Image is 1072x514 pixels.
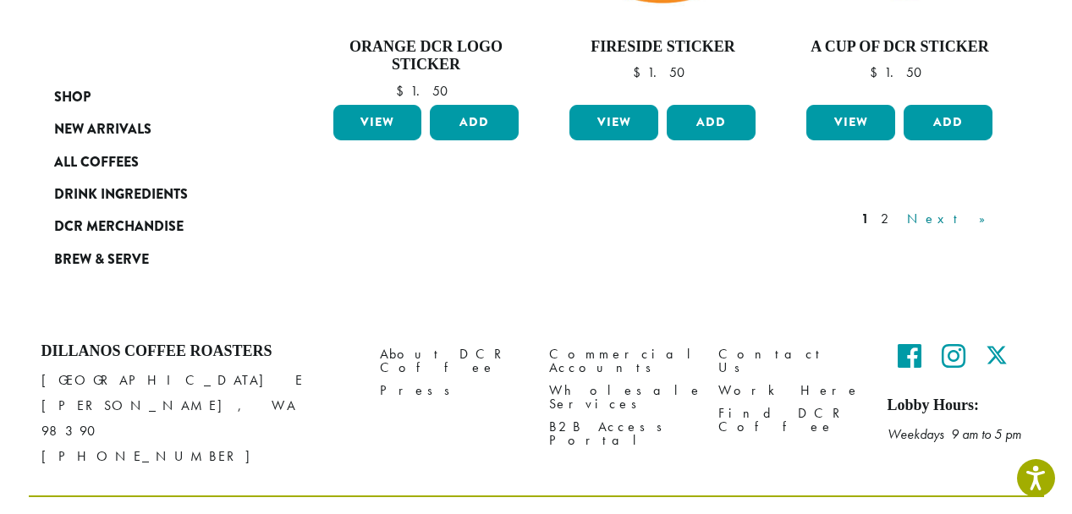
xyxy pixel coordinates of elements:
a: New Arrivals [54,113,257,145]
span: Shop [54,87,91,108]
a: View [806,105,895,140]
a: About DCR Coffee [380,342,524,379]
span: DCR Merchandise [54,216,184,238]
span: New Arrivals [54,119,151,140]
h5: Lobby Hours: [888,396,1031,415]
bdi: 1.50 [633,63,693,81]
a: 2 [877,209,899,229]
button: Add [430,105,519,140]
a: View [333,105,422,140]
bdi: 1.50 [396,82,456,100]
p: [GEOGRAPHIC_DATA] E [PERSON_NAME], WA 98390 [PHONE_NUMBER] [41,368,355,469]
em: Weekdays 9 am to 5 pm [888,425,1021,443]
span: $ [396,82,410,100]
h4: Fireside Sticker [565,38,760,57]
a: Find DCR Coffee [718,402,862,438]
span: $ [633,63,647,81]
a: Work Here [718,379,862,402]
a: B2B Access Portal [549,415,693,451]
a: Wholesale Services [549,379,693,415]
h4: Dillanos Coffee Roasters [41,342,355,361]
a: Press [380,379,524,402]
a: Drink Ingredients [54,178,257,211]
span: $ [870,63,884,81]
a: View [569,105,658,140]
a: All Coffees [54,145,257,178]
a: Next » [904,209,1001,229]
h4: Orange DCR Logo Sticker [329,38,524,74]
a: 1 [858,209,872,229]
bdi: 1.50 [870,63,930,81]
a: Contact Us [718,342,862,379]
span: Brew & Serve [54,249,149,271]
button: Add [904,105,992,140]
a: Brew & Serve [54,243,257,276]
a: DCR Merchandise [54,211,257,243]
span: All Coffees [54,152,139,173]
span: Drink Ingredients [54,184,188,205]
a: Shop [54,81,257,113]
h4: A Cup of DCR Sticker [802,38,997,57]
a: Commercial Accounts [549,342,693,379]
button: Add [667,105,756,140]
